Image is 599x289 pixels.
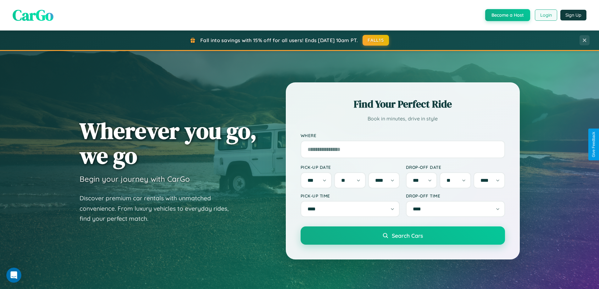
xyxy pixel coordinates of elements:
button: Sign Up [560,10,586,20]
label: Pick-up Time [301,193,400,198]
p: Discover premium car rentals with unmatched convenience. From luxury vehicles to everyday rides, ... [80,193,237,224]
label: Drop-off Date [406,164,505,170]
span: Fall into savings with 15% off for all users! Ends [DATE] 10am PT. [200,37,358,43]
label: Where [301,133,505,138]
div: Give Feedback [591,132,596,157]
h3: Begin your journey with CarGo [80,174,190,184]
span: CarGo [13,5,53,25]
p: Book in minutes, drive in style [301,114,505,123]
label: Pick-up Date [301,164,400,170]
button: Search Cars [301,226,505,245]
button: Login [535,9,557,21]
label: Drop-off Time [406,193,505,198]
button: Become a Host [485,9,530,21]
h2: Find Your Perfect Ride [301,97,505,111]
h1: Wherever you go, we go [80,118,257,168]
iframe: Intercom live chat [6,268,21,283]
span: Search Cars [392,232,423,239]
button: FALL15 [363,35,389,46]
